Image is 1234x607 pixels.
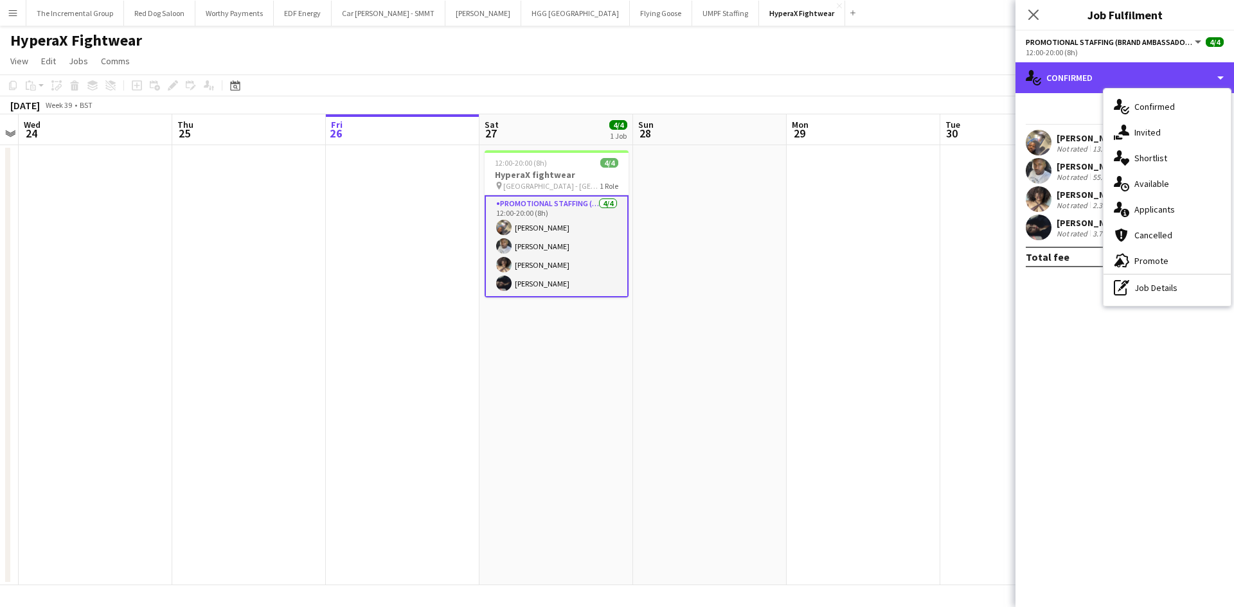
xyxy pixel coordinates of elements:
[96,53,135,69] a: Comms
[1090,172,1119,182] div: 55.4km
[610,131,627,141] div: 1 Job
[41,55,56,67] span: Edit
[1057,172,1090,182] div: Not rated
[10,55,28,67] span: View
[609,120,627,130] span: 4/4
[175,126,193,141] span: 25
[1134,152,1167,164] span: Shortlist
[1057,229,1090,238] div: Not rated
[332,1,445,26] button: Car [PERSON_NAME] - SMMT
[1104,275,1231,301] div: Job Details
[943,126,960,141] span: 30
[1057,132,1125,144] div: [PERSON_NAME]
[5,53,33,69] a: View
[485,195,629,297] app-card-role: Promotional Staffing (Brand Ambassadors)4/412:00-20:00 (8h)[PERSON_NAME][PERSON_NAME][PERSON_NAME...
[177,119,193,130] span: Thu
[759,1,845,26] button: HyperaX Fightwear
[101,55,130,67] span: Comms
[26,1,124,26] button: The Incremental Group
[1134,178,1169,189] span: Available
[1090,144,1119,154] div: 13.4km
[22,126,40,141] span: 24
[1015,62,1234,93] div: Confirmed
[1026,48,1224,57] div: 12:00-20:00 (8h)
[329,126,343,141] span: 26
[638,119,654,130] span: Sun
[483,126,499,141] span: 27
[64,53,93,69] a: Jobs
[1090,229,1115,238] div: 3.7km
[1206,37,1224,47] span: 4/4
[1057,189,1125,200] div: [PERSON_NAME]
[692,1,759,26] button: UMPF Staffing
[1057,144,1090,154] div: Not rated
[790,126,809,141] span: 29
[69,55,88,67] span: Jobs
[485,169,629,180] h3: HyperaX fightwear
[1134,229,1172,241] span: Cancelled
[1134,204,1175,215] span: Applicants
[792,119,809,130] span: Mon
[521,1,630,26] button: HGG [GEOGRAPHIC_DATA]
[274,1,332,26] button: EDF Energy
[1134,127,1161,138] span: Invited
[1057,200,1090,210] div: Not rated
[10,99,40,112] div: [DATE]
[80,100,93,110] div: BST
[1134,255,1168,267] span: Promote
[331,119,343,130] span: Fri
[42,100,75,110] span: Week 39
[1015,6,1234,23] h3: Job Fulfilment
[600,158,618,168] span: 4/4
[36,53,61,69] a: Edit
[1134,101,1175,112] span: Confirmed
[630,1,692,26] button: Flying Goose
[445,1,521,26] button: [PERSON_NAME]
[503,181,600,191] span: [GEOGRAPHIC_DATA] - [GEOGRAPHIC_DATA]
[124,1,195,26] button: Red Dog Saloon
[10,31,142,50] h1: HyperaX Fightwear
[485,119,499,130] span: Sat
[495,158,547,168] span: 12:00-20:00 (8h)
[195,1,274,26] button: Worthy Payments
[1026,251,1069,263] div: Total fee
[945,119,960,130] span: Tue
[24,119,40,130] span: Wed
[485,150,629,297] app-job-card: 12:00-20:00 (8h)4/4HyperaX fightwear [GEOGRAPHIC_DATA] - [GEOGRAPHIC_DATA]1 RolePromotional Staff...
[1090,200,1115,210] div: 2.3km
[1057,161,1125,172] div: [PERSON_NAME]
[1026,37,1193,47] span: Promotional Staffing (Brand Ambassadors)
[600,181,618,191] span: 1 Role
[1057,217,1125,229] div: [PERSON_NAME]
[636,126,654,141] span: 28
[1026,37,1203,47] button: Promotional Staffing (Brand Ambassadors)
